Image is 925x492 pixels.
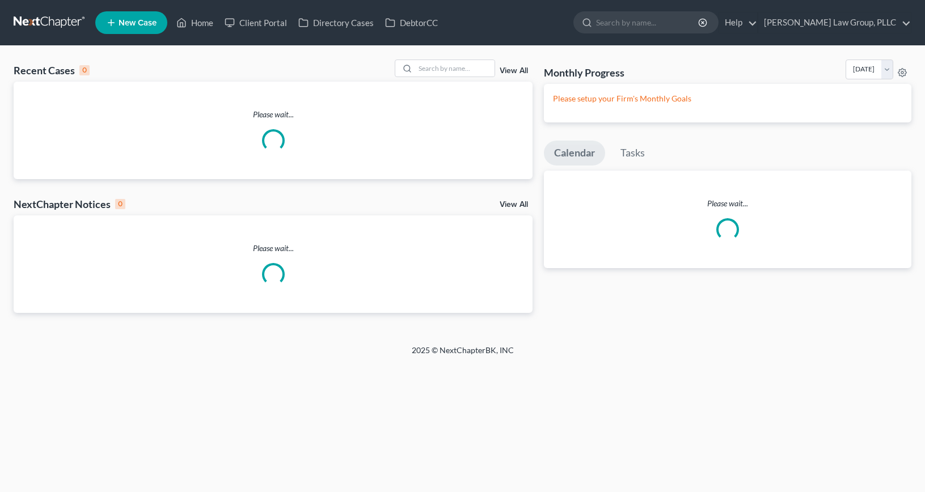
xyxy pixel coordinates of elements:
div: 0 [79,65,90,75]
a: View All [500,201,528,209]
div: 2025 © NextChapterBK, INC [140,345,786,365]
input: Search by name... [596,12,700,33]
p: Please setup your Firm's Monthly Goals [553,93,902,104]
p: Please wait... [544,198,911,209]
a: Home [171,12,219,33]
div: Recent Cases [14,63,90,77]
a: View All [500,67,528,75]
p: Please wait... [14,243,533,254]
span: New Case [119,19,157,27]
a: Calendar [544,141,605,166]
a: [PERSON_NAME] Law Group, PLLC [758,12,911,33]
p: Please wait... [14,109,533,120]
a: Tasks [610,141,655,166]
a: Directory Cases [293,12,379,33]
a: Client Portal [219,12,293,33]
a: Help [719,12,757,33]
a: DebtorCC [379,12,444,33]
input: Search by name... [415,60,495,77]
h3: Monthly Progress [544,66,624,79]
div: 0 [115,199,125,209]
div: NextChapter Notices [14,197,125,211]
